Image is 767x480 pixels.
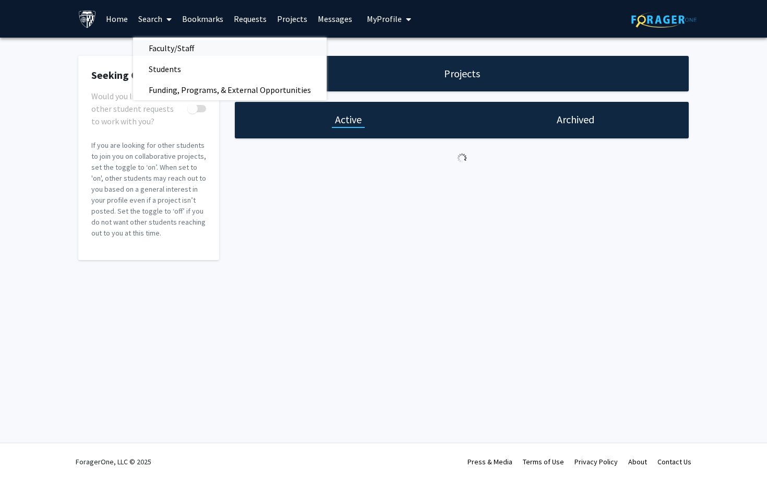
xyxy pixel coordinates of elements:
[272,1,313,37] a: Projects
[78,10,97,28] img: Johns Hopkins University Logo
[557,112,594,127] h1: Archived
[133,1,177,37] a: Search
[91,90,183,127] span: Would you like to receive other student requests to work with you?
[453,149,471,167] img: Loading
[101,1,133,37] a: Home
[631,11,697,28] img: ForagerOne Logo
[313,1,357,37] a: Messages
[335,112,362,127] h1: Active
[76,443,151,480] div: ForagerOne, LLC © 2025
[628,457,647,466] a: About
[468,457,512,466] a: Press & Media
[177,1,229,37] a: Bookmarks
[574,457,618,466] a: Privacy Policy
[444,66,480,81] h1: Projects
[229,1,272,37] a: Requests
[133,58,197,79] span: Students
[133,61,327,77] a: Students
[367,14,402,24] span: My Profile
[133,40,327,56] a: Faculty/Staff
[91,140,206,239] p: If you are looking for other students to join you on collaborative projects, set the toggle to ‘o...
[133,79,327,100] span: Funding, Programs, & External Opportunities
[133,82,327,98] a: Funding, Programs, & External Opportunities
[657,457,691,466] a: Contact Us
[523,457,564,466] a: Terms of Use
[133,38,210,58] span: Faculty/Staff
[8,433,44,472] iframe: Chat
[91,69,206,81] h2: Seeking Collaborators?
